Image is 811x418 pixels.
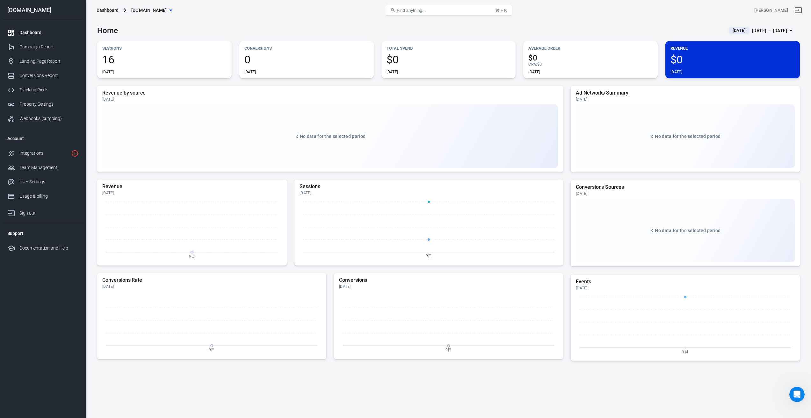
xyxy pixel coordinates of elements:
a: Campaign Report [2,40,84,54]
div: Webhooks (outgoing) [19,115,79,122]
tspan: 9日 [426,254,432,258]
div: Usage & billing [19,193,79,200]
div: [DATE] － [DATE] [752,27,787,35]
div: [DATE] [576,191,795,196]
button: Find anything...⌘ + K [385,5,512,16]
tspan: 9日 [682,349,688,353]
div: bin says… [5,194,122,226]
button: go back [4,3,16,15]
div: bin says… [5,136,122,194]
a: Landing Page Report [2,54,84,68]
div: Landing Page Report [19,58,79,65]
a: Property Settings [2,97,84,111]
div: [DATE] [102,97,558,102]
h5: Ad Networks Summary [576,90,795,96]
div: [DATE] [339,284,558,289]
a: Dashboard [2,25,84,40]
div: bin says… [5,78,122,136]
a: User Settings [2,175,84,189]
button: Send a message… [109,206,119,216]
div: Dashboard [97,7,119,13]
div: Documentation and Help [19,245,79,252]
p: Total Spend [387,45,511,52]
button: Home [111,3,123,15]
iframe: Intercom live chat [789,387,805,402]
span: $0 [537,62,542,67]
tspan: 9日 [445,347,452,352]
tspan: 9日 [189,254,195,258]
div: User Settings [19,179,79,185]
div: Dashboard [19,29,79,36]
button: Upload attachment [30,209,35,214]
div: Account id: I2Uq4N7g [754,7,788,14]
h5: Revenue by source [102,90,558,96]
p: Average Order [528,45,653,52]
div: Property Settings [19,101,79,108]
h1: AnyTrack [31,6,54,11]
div: [DATE] [102,284,321,289]
div: [DATE] [387,69,398,74]
p: Sessions [102,45,227,52]
div: [DATE] [576,97,795,102]
div: ⌘ + K [495,8,507,13]
svg: 1 networks not verified yet [71,150,79,157]
span: $0 [670,54,795,65]
div: Does the Property ID in the anytrack tag need to be consistent with the postback? [23,194,122,221]
h5: Conversions [339,277,558,283]
li: Account [2,131,84,146]
span: productreviewsweb.com [131,6,167,14]
a: Team Management [2,160,84,175]
span: CPA : [528,62,537,67]
a: Webhooks (outgoing) [2,111,84,126]
li: Support [2,226,84,241]
span: $0 [387,54,511,65]
a: Sign out [791,3,806,18]
a: Usage & billing [2,189,84,203]
button: [DATE][DATE] － [DATE] [724,25,800,36]
a: Sign out [2,203,84,220]
div: [DATE] [670,69,682,74]
p: Conversions [244,45,369,52]
span: No data for the selected period [300,134,366,139]
textarea: Message… [5,195,122,206]
tspan: 9日 [209,347,215,352]
div: [DATE] [102,69,114,74]
div: [DATE] [576,286,795,291]
button: [DOMAIN_NAME] [129,4,175,16]
div: Tracking Pixels [19,87,79,93]
span: Find anything... [397,8,426,13]
div: [DOMAIN_NAME] [2,7,84,13]
h5: Conversions Sources [576,184,795,190]
div: Conversions Report [19,72,79,79]
p: Revenue [670,45,795,52]
div: Team Management [19,164,79,171]
h5: Sessions [300,183,558,190]
span: No data for the selected period [655,228,720,233]
span: [DATE] [730,27,748,34]
div: [DATE] [244,69,256,74]
img: Profile image for AnyTrack [18,4,28,14]
div: Sign out [19,210,79,216]
h3: Home [97,26,118,35]
div: Integrations [19,150,69,157]
div: [DATE] [300,190,558,195]
span: No data for the selected period [655,134,720,139]
span: 16 [102,54,227,65]
button: Emoji picker [10,209,15,214]
h5: Events [576,279,795,285]
div: [DATE] [528,69,540,74]
a: Conversions Report [2,68,84,83]
a: Tracking Pixels [2,83,84,97]
div: [DATE] [102,190,282,195]
span: 0 [244,54,369,65]
h5: Revenue [102,183,282,190]
button: Gif picker [20,209,25,214]
span: $0 [528,54,653,62]
a: Integrations [2,146,84,160]
h5: Conversions Rate [102,277,321,283]
div: Campaign Report [19,44,79,50]
div: bin says… [5,3,122,78]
